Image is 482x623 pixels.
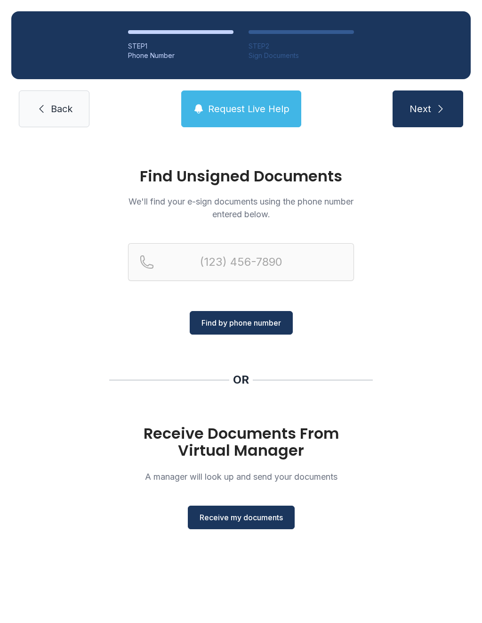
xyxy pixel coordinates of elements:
span: Next [410,102,431,115]
span: Back [51,102,72,115]
div: OR [233,372,249,387]
p: We'll find your e-sign documents using the phone number entered below. [128,195,354,221]
p: A manager will look up and send your documents [128,470,354,483]
div: STEP 1 [128,41,233,51]
span: Request Live Help [208,102,289,115]
div: Phone Number [128,51,233,60]
span: Find by phone number [201,317,281,328]
div: Sign Documents [249,51,354,60]
input: Reservation phone number [128,243,354,281]
div: STEP 2 [249,41,354,51]
h1: Receive Documents From Virtual Manager [128,425,354,459]
h1: Find Unsigned Documents [128,169,354,184]
span: Receive my documents [200,512,283,523]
